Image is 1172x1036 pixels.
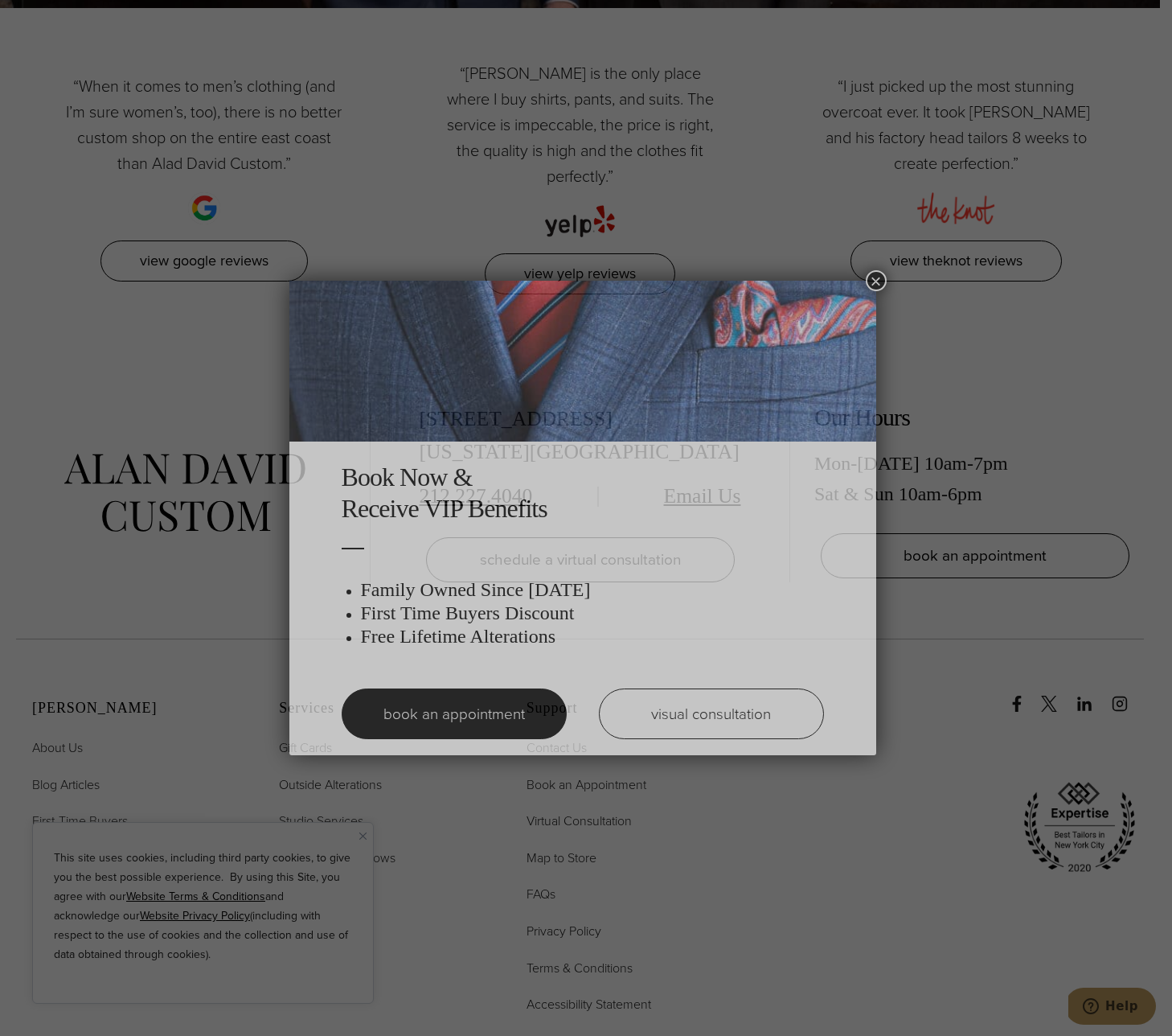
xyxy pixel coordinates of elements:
a: visual consultation [599,689,824,739]
button: Close [866,270,887,291]
h3: Free Lifetime Alterations [361,625,824,648]
h2: Book Now & Receive VIP Benefits [342,462,824,524]
a: book an appointment [342,689,567,739]
h3: Family Owned Since [DATE] [361,578,824,602]
h3: First Time Buyers Discount [361,602,824,625]
span: Help [37,11,70,26]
